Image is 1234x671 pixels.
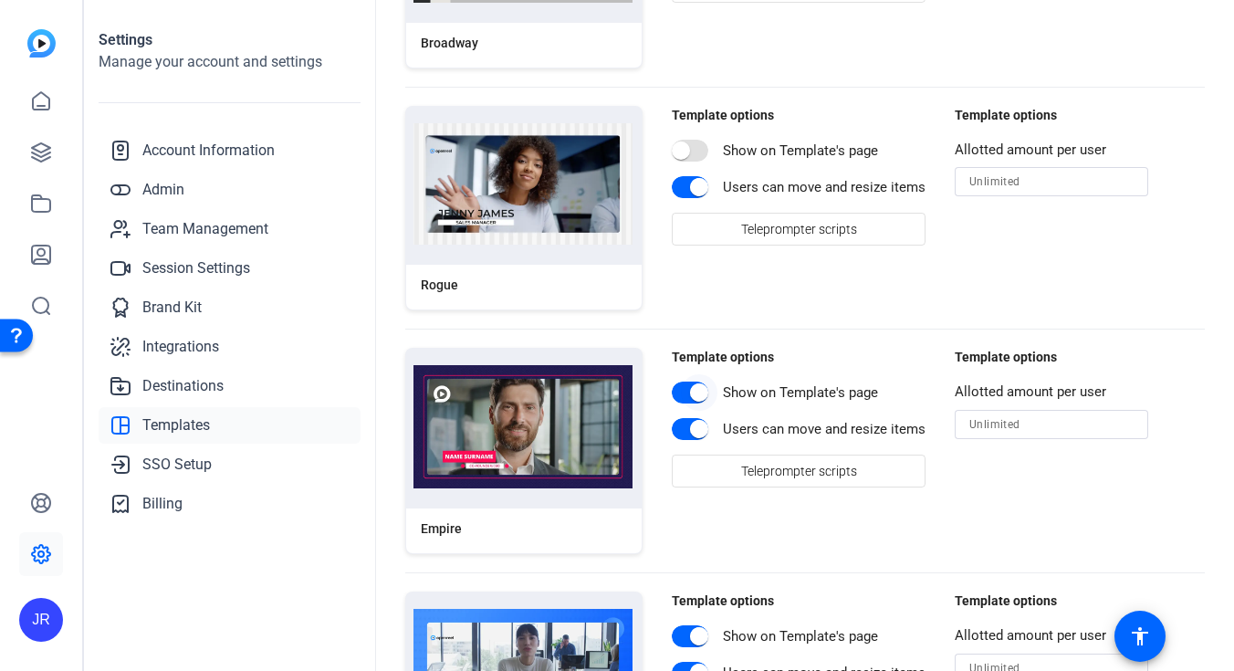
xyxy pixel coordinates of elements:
[955,625,1148,646] div: Allotted amount per user
[142,297,202,319] span: Brand Kit
[142,336,219,358] span: Integrations
[99,211,361,247] a: Team Management
[142,140,275,162] span: Account Information
[142,179,184,201] span: Admin
[672,213,925,246] button: Teleprompter scripts
[99,407,361,444] a: Templates
[1129,625,1151,647] mat-icon: accessibility
[672,106,925,125] div: Template options
[723,177,925,198] div: Users can move and resize items
[142,414,210,436] span: Templates
[142,375,224,397] span: Destinations
[955,140,1148,161] div: Allotted amount per user
[955,106,1148,125] div: Template options
[142,218,268,240] span: Team Management
[741,454,857,488] span: Teleprompter scripts
[969,171,1134,193] input: Unlimited
[142,257,250,279] span: Session Settings
[723,383,878,404] div: Show on Template's page
[672,592,925,611] div: Template options
[969,414,1134,435] input: Unlimited
[99,132,361,169] a: Account Information
[723,141,878,162] div: Show on Template's page
[723,626,878,647] div: Show on Template's page
[955,592,1148,611] div: Template options
[955,382,1148,403] div: Allotted amount per user
[27,29,56,58] img: blue-gradient.svg
[99,29,361,51] h1: Settings
[99,329,361,365] a: Integrations
[421,519,462,539] div: Empire
[142,493,183,515] span: Billing
[723,419,925,440] div: Users can move and resize items
[955,348,1148,367] div: Template options
[99,51,361,73] h2: Manage your account and settings
[421,276,458,295] div: Rogue
[99,486,361,522] a: Billing
[413,123,633,245] img: Template image
[142,454,212,476] span: SSO Setup
[99,250,361,287] a: Session Settings
[421,34,478,53] div: Broadway
[99,368,361,404] a: Destinations
[19,598,63,642] div: JR
[672,348,925,367] div: Template options
[672,455,925,488] button: Teleprompter scripts
[741,212,857,246] span: Teleprompter scripts
[99,289,361,326] a: Brand Kit
[99,446,361,483] a: SSO Setup
[99,172,361,208] a: Admin
[413,365,633,488] img: Template image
